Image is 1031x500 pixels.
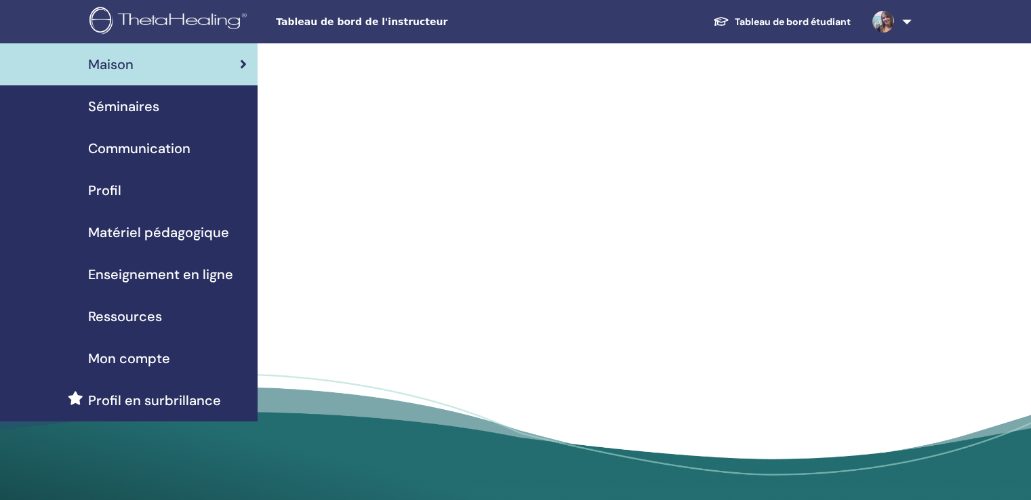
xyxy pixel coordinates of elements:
span: Mon compte [88,348,170,369]
span: Profil [88,180,121,201]
span: Profil en surbrillance [88,390,221,411]
span: Séminaires [88,96,159,117]
span: Communication [88,138,190,159]
span: Maison [88,54,134,75]
a: Tableau de bord étudiant [702,9,862,35]
span: Ressources [88,306,162,327]
span: Matériel pédagogique [88,222,229,243]
img: graduation-cap-white.svg [713,16,729,27]
img: logo.png [89,7,251,37]
span: Enseignement en ligne [88,264,233,285]
img: default.jpg [872,11,894,33]
span: Tableau de bord de l'instructeur [276,15,479,29]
